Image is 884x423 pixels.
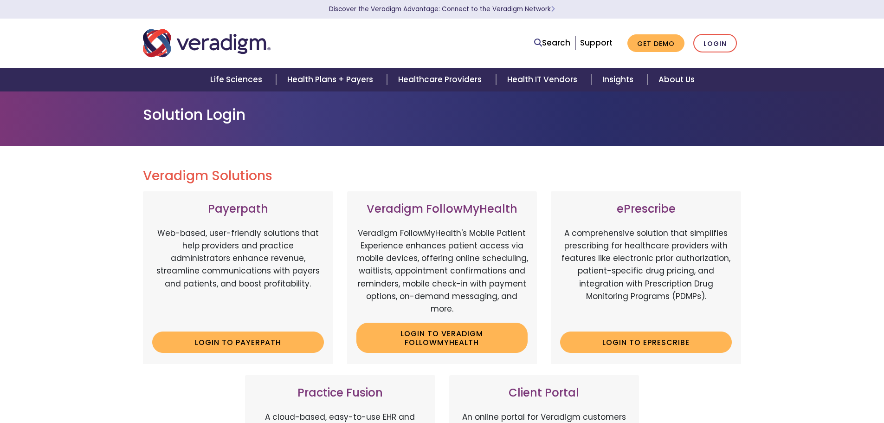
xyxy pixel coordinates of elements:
[276,68,387,91] a: Health Plans + Payers
[152,227,324,325] p: Web-based, user-friendly solutions that help providers and practice administrators enhance revenu...
[551,5,555,13] span: Learn More
[560,202,732,216] h3: ePrescribe
[143,106,742,124] h1: Solution Login
[152,332,324,353] a: Login to Payerpath
[560,227,732,325] p: A comprehensive solution that simplifies prescribing for healthcare providers with features like ...
[199,68,276,91] a: Life Sciences
[387,68,496,91] a: Healthcare Providers
[580,37,613,48] a: Support
[356,323,528,353] a: Login to Veradigm FollowMyHealth
[152,202,324,216] h3: Payerpath
[534,37,570,49] a: Search
[356,202,528,216] h3: Veradigm FollowMyHealth
[647,68,706,91] a: About Us
[356,227,528,315] p: Veradigm FollowMyHealth's Mobile Patient Experience enhances patient access via mobile devices, o...
[693,34,737,53] a: Login
[254,386,426,400] h3: Practice Fusion
[458,386,630,400] h3: Client Portal
[496,68,591,91] a: Health IT Vendors
[143,28,271,59] img: Veradigm logo
[591,68,647,91] a: Insights
[627,34,684,52] a: Get Demo
[560,332,732,353] a: Login to ePrescribe
[143,168,742,184] h2: Veradigm Solutions
[329,5,555,13] a: Discover the Veradigm Advantage: Connect to the Veradigm NetworkLearn More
